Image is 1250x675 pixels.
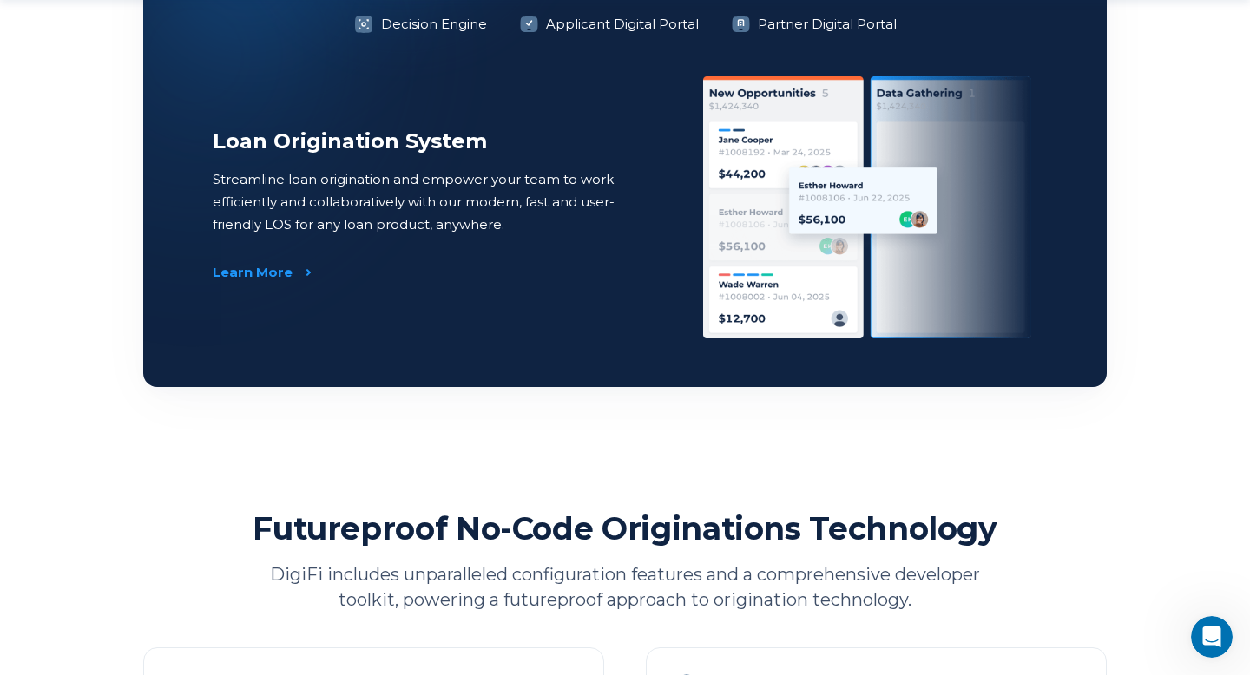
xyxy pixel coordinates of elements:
li: Decision Engine [343,7,497,42]
div: Learn More [213,264,293,281]
h2: Futureproof No-Code Originations Technology [253,508,997,548]
a: Learn More [213,264,305,281]
p: DigiFi includes unparalleled configuration features and a comprehensive developer toolkit, poweri... [247,562,1003,613]
li: Applicant Digital Portal [508,7,709,42]
h2: Loan Origination System [213,128,625,154]
img: Loan Origination System [703,76,1038,338]
iframe: Intercom live chat [1191,616,1233,658]
li: Partner Digital Portal [720,7,907,42]
p: Streamline loan origination and empower your team to work efficiently and collaboratively with ou... [213,168,625,236]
